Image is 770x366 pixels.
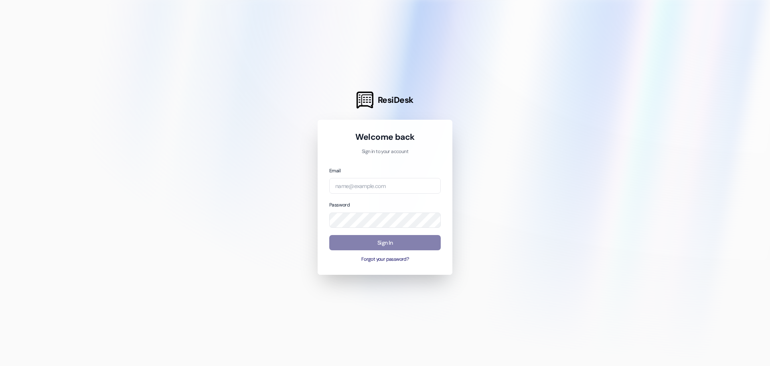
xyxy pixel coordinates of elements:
label: Email [329,168,340,174]
span: ResiDesk [378,94,413,106]
button: Sign In [329,235,441,251]
p: Sign in to your account [329,148,441,155]
h1: Welcome back [329,131,441,143]
img: ResiDesk Logo [357,92,373,108]
input: name@example.com [329,178,441,194]
button: Forgot your password? [329,256,441,263]
label: Password [329,202,350,208]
